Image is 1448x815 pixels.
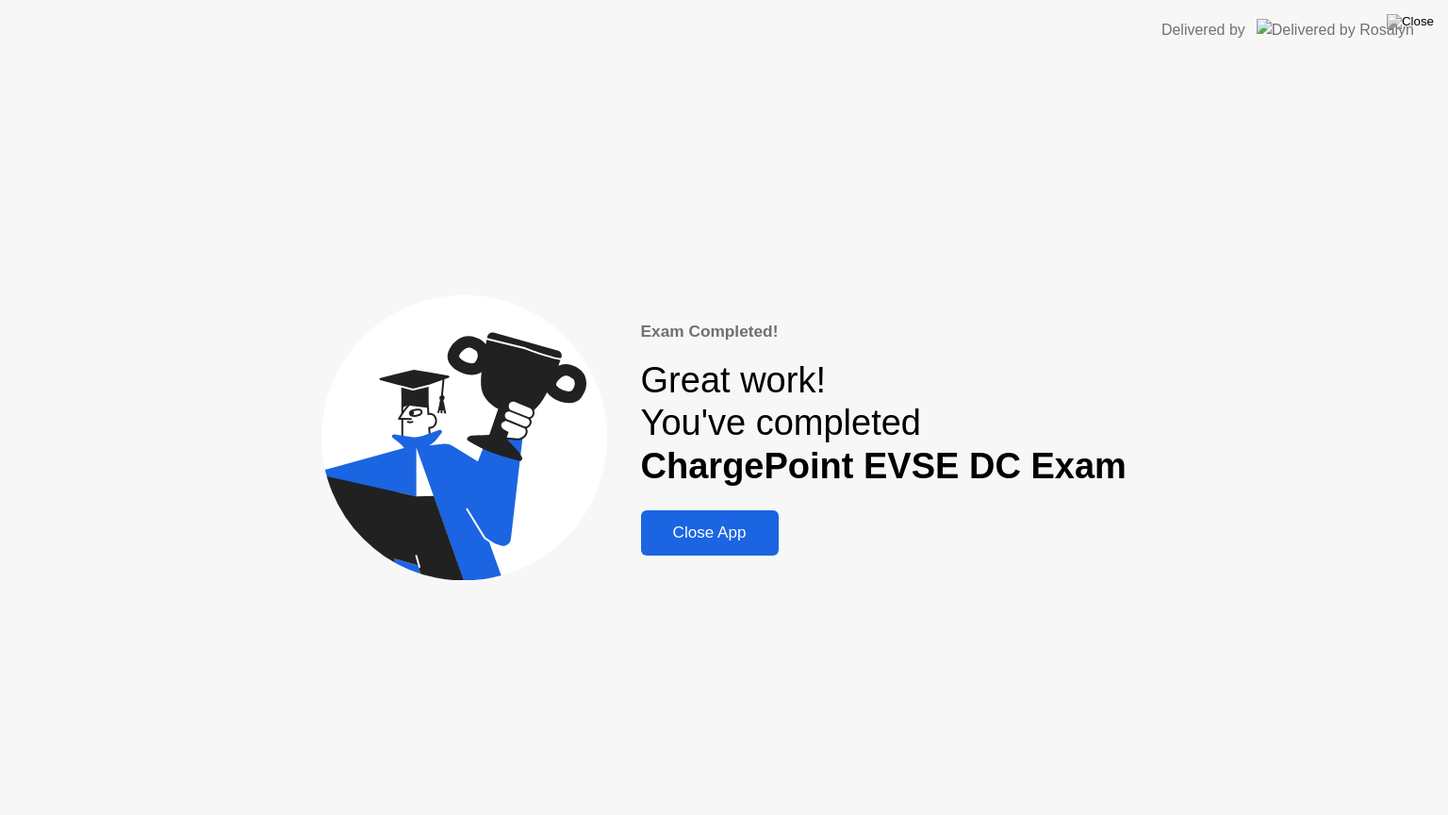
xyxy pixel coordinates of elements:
[641,320,1127,344] div: Exam Completed!
[641,446,1127,486] b: ChargePoint EVSE DC Exam
[647,524,773,542] div: Close App
[1387,14,1434,29] img: Close
[1161,19,1245,42] div: Delivered by
[1257,19,1414,41] img: Delivered by Rosalyn
[641,359,1127,489] div: Great work! You've completed
[641,510,779,556] button: Close App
